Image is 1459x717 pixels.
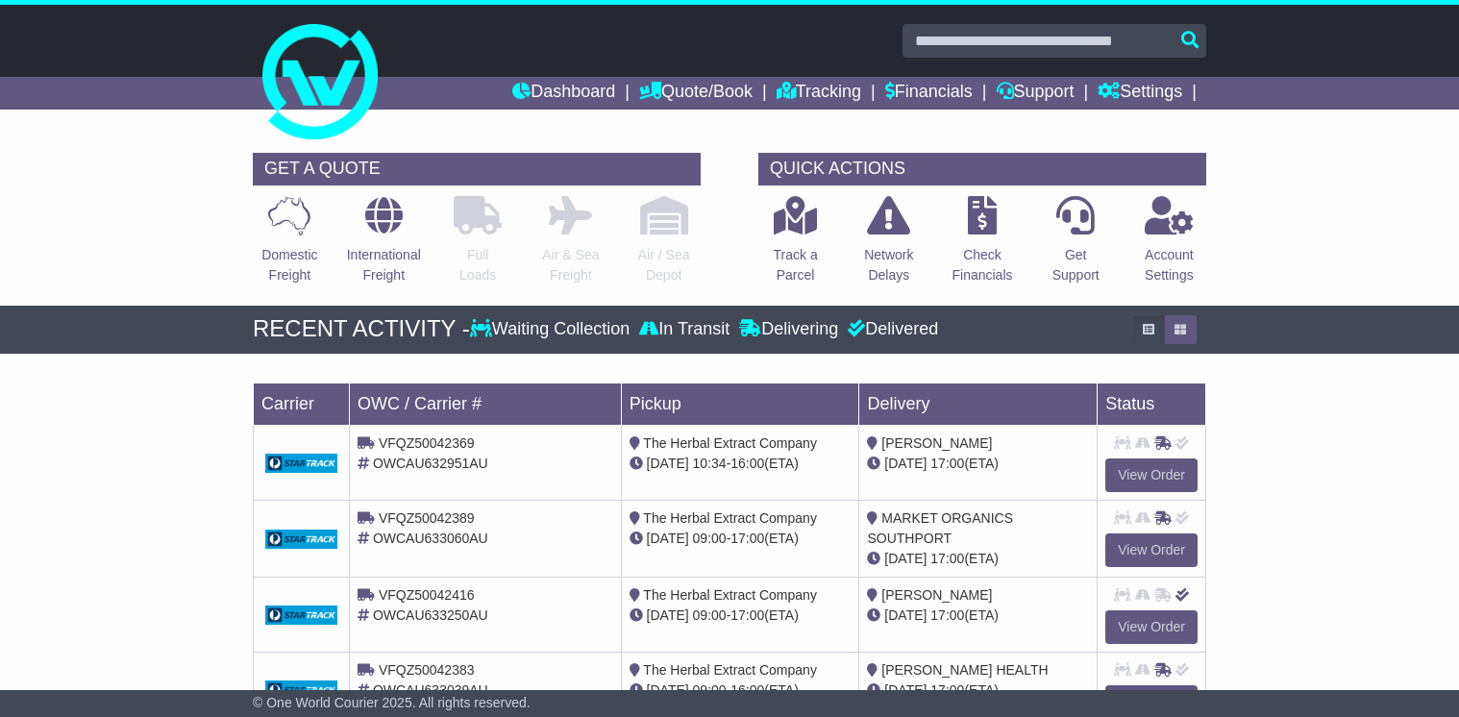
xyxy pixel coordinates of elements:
[867,549,1089,569] div: (ETA)
[864,245,913,285] p: Network Delays
[693,682,727,698] span: 09:00
[630,680,852,701] div: - (ETA)
[884,551,927,566] span: [DATE]
[884,456,927,471] span: [DATE]
[952,245,1012,285] p: Check Financials
[1144,195,1195,296] a: AccountSettings
[693,607,727,623] span: 09:00
[881,662,1048,678] span: [PERSON_NAME] HEALTH
[634,319,734,340] div: In Transit
[643,435,817,451] span: The Herbal Extract Company
[693,456,727,471] span: 10:34
[621,383,859,425] td: Pickup
[1105,610,1198,644] a: View Order
[867,454,1089,474] div: (ETA)
[867,606,1089,626] div: (ETA)
[930,607,964,623] span: 17:00
[253,315,470,343] div: RECENT ACTIVITY -
[379,662,475,678] span: VFQZ50042383
[930,682,964,698] span: 17:00
[885,77,973,110] a: Financials
[1098,77,1182,110] a: Settings
[1105,533,1198,567] a: View Order
[373,456,488,471] span: OWCAU632951AU
[643,510,817,526] span: The Herbal Extract Company
[379,435,475,451] span: VFQZ50042369
[512,77,615,110] a: Dashboard
[379,510,475,526] span: VFQZ50042389
[373,531,488,546] span: OWCAU633060AU
[638,245,690,285] p: Air / Sea Depot
[777,77,861,110] a: Tracking
[951,195,1013,296] a: CheckFinancials
[630,529,852,549] div: - (ETA)
[881,435,992,451] span: [PERSON_NAME]
[930,551,964,566] span: 17:00
[730,682,764,698] span: 16:00
[1145,245,1194,285] p: Account Settings
[373,607,488,623] span: OWCAU633250AU
[1051,195,1100,296] a: GetSupport
[647,607,689,623] span: [DATE]
[730,456,764,471] span: 16:00
[254,383,350,425] td: Carrier
[542,245,599,285] p: Air & Sea Freight
[773,195,819,296] a: Track aParcel
[647,682,689,698] span: [DATE]
[350,383,622,425] td: OWC / Carrier #
[630,454,852,474] div: - (ETA)
[265,454,337,473] img: GetCarrierServiceDarkLogo
[454,245,502,285] p: Full Loads
[261,245,317,285] p: Domestic Freight
[265,680,337,700] img: GetCarrierServiceDarkLogo
[1098,383,1206,425] td: Status
[373,682,488,698] span: OWCAU633039AU
[647,456,689,471] span: [DATE]
[859,383,1098,425] td: Delivery
[253,153,701,185] div: GET A QUOTE
[639,77,753,110] a: Quote/Book
[1105,458,1198,492] a: View Order
[730,607,764,623] span: 17:00
[693,531,727,546] span: 09:00
[758,153,1206,185] div: QUICK ACTIONS
[647,531,689,546] span: [DATE]
[265,530,337,549] img: GetCarrierServiceDarkLogo
[347,245,421,285] p: International Freight
[867,680,1089,701] div: (ETA)
[643,662,817,678] span: The Herbal Extract Company
[260,195,318,296] a: DomesticFreight
[884,607,927,623] span: [DATE]
[253,695,531,710] span: © One World Courier 2025. All rights reserved.
[346,195,422,296] a: InternationalFreight
[379,587,475,603] span: VFQZ50042416
[265,606,337,625] img: GetCarrierServiceDarkLogo
[774,245,818,285] p: Track a Parcel
[863,195,914,296] a: NetworkDelays
[734,319,843,340] div: Delivering
[881,587,992,603] span: [PERSON_NAME]
[630,606,852,626] div: - (ETA)
[730,531,764,546] span: 17:00
[643,587,817,603] span: The Herbal Extract Company
[997,77,1075,110] a: Support
[470,319,634,340] div: Waiting Collection
[867,510,1013,546] span: MARKET ORGANICS SOUTHPORT
[1052,245,1100,285] p: Get Support
[884,682,927,698] span: [DATE]
[843,319,938,340] div: Delivered
[930,456,964,471] span: 17:00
